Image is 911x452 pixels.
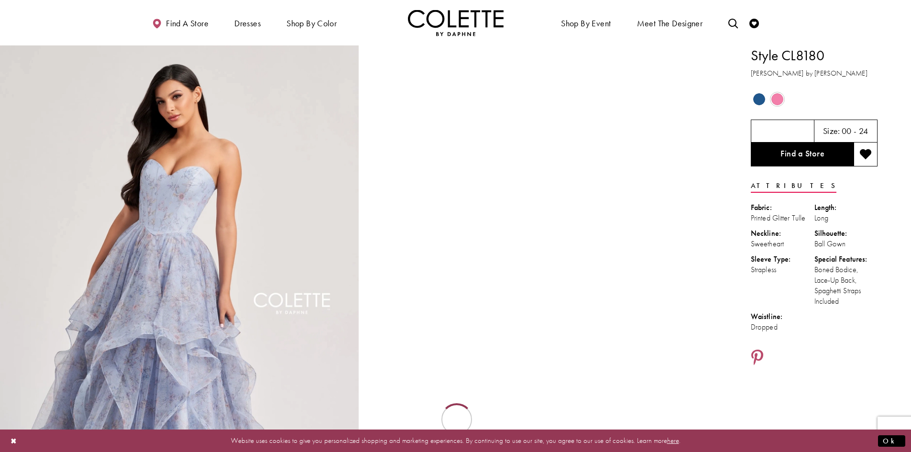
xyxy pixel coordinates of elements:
[814,254,878,265] div: Special Features:
[751,213,814,223] div: Printed Glitter Tulle
[751,91,768,108] div: Ocean Blue Multi
[747,10,761,36] a: Check Wishlist
[150,10,211,36] a: Find a store
[814,228,878,239] div: Silhouette:
[751,202,814,213] div: Fabric:
[814,213,878,223] div: Long
[751,179,836,193] a: Attributes
[854,143,878,166] button: Add to wishlist
[232,10,263,36] span: Dresses
[286,19,337,28] span: Shop by color
[751,254,814,265] div: Sleeve Type:
[284,10,339,36] span: Shop by color
[635,10,705,36] a: Meet the designer
[561,19,611,28] span: Shop By Event
[751,68,878,79] h3: [PERSON_NAME] by [PERSON_NAME]
[6,432,22,449] button: Close Dialog
[814,239,878,249] div: Ball Gown
[751,311,814,322] div: Waistline:
[842,126,868,136] h5: 00 - 24
[769,91,786,108] div: Pink Multi
[751,265,814,275] div: Strapless
[751,322,814,332] div: Dropped
[878,435,905,447] button: Submit Dialog
[69,434,842,447] p: Website uses cookies to give you personalized shopping and marketing experiences. By continuing t...
[814,265,878,307] div: Boned Bodice, Lace-Up Back, Spaghetti Straps Included
[637,19,703,28] span: Meet the designer
[234,19,261,28] span: Dresses
[363,45,722,225] video: Style CL8180 Colette by Daphne #1 autoplay loop mute video
[823,125,840,136] span: Size:
[751,45,878,66] h1: Style CL8180
[166,19,209,28] span: Find a store
[751,143,854,166] a: Find a Store
[751,228,814,239] div: Neckline:
[667,436,679,445] a: here
[559,10,613,36] span: Shop By Event
[814,202,878,213] div: Length:
[408,10,504,36] a: Visit Home Page
[751,349,764,367] a: Share using Pinterest - Opens in new tab
[751,90,878,109] div: Product color controls state depends on size chosen
[751,239,814,249] div: Sweetheart
[726,10,740,36] a: Toggle search
[408,10,504,36] img: Colette by Daphne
